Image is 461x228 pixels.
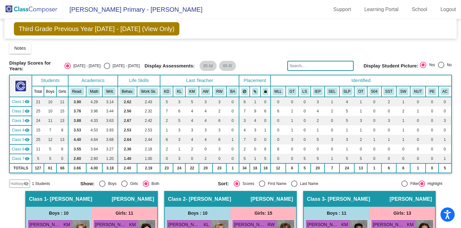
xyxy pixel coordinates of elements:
td: 0 [226,97,239,106]
td: 4 [199,135,213,144]
button: LS [301,88,309,95]
td: 3 [239,116,250,125]
th: Krista Deming [160,86,173,97]
th: Bethany Anderson [226,86,239,97]
th: Girls [57,86,68,97]
td: Kaitlyn Mark - Mark [9,106,32,116]
th: Multi Language Learner [271,86,286,97]
td: 1 [396,135,410,144]
td: 0 [271,125,286,135]
td: 2.64 [118,135,137,144]
td: 1 [367,135,381,144]
td: 3.44 [102,106,118,116]
td: 5 [339,106,354,116]
th: Amy Weeda [199,86,213,97]
td: 6 [260,144,271,154]
td: 4 [339,97,354,106]
button: Behav. [120,88,135,95]
td: 2.62 [118,97,137,106]
mat-icon: visibility [25,99,30,104]
td: 0 [199,144,213,154]
mat-icon: visibility [25,128,30,133]
td: 0 [367,144,381,154]
td: 1 [354,106,367,116]
td: 4 [185,135,199,144]
td: 3 [173,97,185,106]
td: 3.88 [68,116,86,125]
button: 504 [369,88,380,95]
td: 6 [213,135,226,144]
td: 3 [173,135,185,144]
input: Search... [287,61,354,71]
td: 3.27 [102,144,118,154]
th: Kelci Light [173,86,185,97]
td: Elizabeth Hanks - Hanks [9,125,32,135]
button: RW [214,88,224,95]
td: 0 [381,154,397,163]
td: 3 [354,116,367,125]
td: 3.93 [102,125,118,135]
td: 0 [410,144,426,154]
th: Parental Engagement [426,86,438,97]
th: Placement [239,75,271,86]
td: No teacher - Michelle Dunlap [9,144,32,154]
td: 0 [298,135,311,144]
td: 0 [286,154,299,163]
td: 0 [426,97,438,106]
td: 3 [199,125,213,135]
mat-icon: visibility [25,109,30,114]
td: 2.60 [86,154,102,163]
td: No teacher - Life Skills [9,154,32,163]
button: Read. [70,88,84,95]
td: 3.96 [86,106,102,116]
td: 1 [339,144,354,154]
td: 15 [57,106,68,116]
td: 3.64 [86,144,102,154]
div: [DATE] - [DATE] [110,63,140,69]
td: 5 [339,154,354,163]
td: 0 [325,125,339,135]
td: 3 [173,125,185,135]
td: 6 [173,106,185,116]
button: NUT [412,88,424,95]
td: 0 [271,116,286,125]
td: 5 [311,154,325,163]
td: 5 [298,154,311,163]
td: 1 [286,116,299,125]
td: 2 [199,154,213,163]
td: 3.14 [102,97,118,106]
td: 3.53 [68,125,86,135]
td: 0 [260,135,271,144]
td: 4.40 [68,135,86,144]
span: Class 5 [12,137,24,142]
td: 1.00 [137,154,160,163]
button: AC [440,88,449,95]
td: 0 [298,116,311,125]
td: 2 [160,116,173,125]
td: 5 [311,135,325,144]
td: 0 [271,97,286,106]
td: 2.32 [137,106,160,116]
mat-chip: IR-R [219,61,236,71]
th: Gifted and Talented (Reach) [286,86,299,97]
td: 11 [57,97,68,106]
td: 3 [185,125,199,135]
th: Reading-Writing-Math IEP [311,86,325,97]
td: 0 [260,97,271,106]
td: 2.42 [137,116,160,125]
td: 1 [396,97,410,106]
td: 3.68 [102,135,118,144]
mat-icon: visibility [25,147,30,152]
td: 0 [226,125,239,135]
td: 10 [44,97,56,106]
td: 0 [57,154,68,163]
td: 3 [213,97,226,106]
div: [DATE] - [DATE] [71,63,100,69]
td: 1 [396,116,410,125]
td: 1.20 [102,154,118,163]
td: 1 [325,154,339,163]
td: 3 [325,135,339,144]
td: 0 [367,106,381,116]
span: Class 3 [12,118,24,123]
td: 7 [239,135,250,144]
